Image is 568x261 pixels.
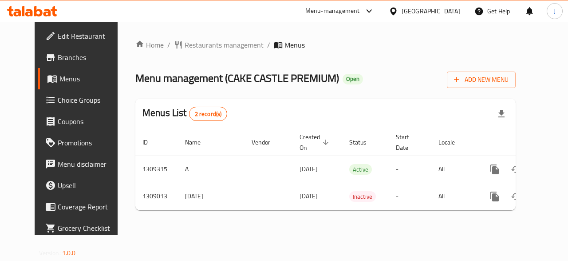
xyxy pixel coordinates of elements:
[343,74,363,84] div: Open
[135,183,178,210] td: 1309013
[135,40,516,50] nav: breadcrumb
[349,137,378,148] span: Status
[454,74,509,85] span: Add New Menu
[389,183,431,210] td: -
[38,25,130,47] a: Edit Restaurant
[484,159,505,180] button: more
[38,196,130,217] a: Coverage Report
[59,73,122,84] span: Menus
[305,6,360,16] div: Menu-management
[178,183,245,210] td: [DATE]
[58,116,122,127] span: Coupons
[447,72,516,88] button: Add New Menu
[189,110,227,118] span: 2 record(s)
[349,192,376,202] span: Inactive
[58,137,122,148] span: Promotions
[505,186,527,207] button: Change Status
[142,137,159,148] span: ID
[38,89,130,111] a: Choice Groups
[142,106,227,121] h2: Menus List
[58,95,122,105] span: Choice Groups
[135,40,164,50] a: Home
[389,156,431,183] td: -
[431,183,477,210] td: All
[189,107,228,121] div: Total records count
[505,159,527,180] button: Change Status
[38,68,130,89] a: Menus
[349,165,372,175] span: Active
[135,156,178,183] td: 1309315
[438,137,466,148] span: Locale
[554,6,556,16] span: J
[38,153,130,175] a: Menu disclaimer
[343,75,363,83] span: Open
[267,40,270,50] li: /
[167,40,170,50] li: /
[402,6,460,16] div: [GEOGRAPHIC_DATA]
[185,137,212,148] span: Name
[300,163,318,175] span: [DATE]
[431,156,477,183] td: All
[58,52,122,63] span: Branches
[38,47,130,68] a: Branches
[396,132,421,153] span: Start Date
[135,68,339,88] span: Menu management ( CAKE CASTLE PREMIUM )
[58,31,122,41] span: Edit Restaurant
[178,156,245,183] td: A
[300,190,318,202] span: [DATE]
[39,247,61,259] span: Version:
[38,175,130,196] a: Upsell
[284,40,305,50] span: Menus
[174,40,264,50] a: Restaurants management
[38,132,130,153] a: Promotions
[185,40,264,50] span: Restaurants management
[491,103,512,124] div: Export file
[58,180,122,191] span: Upsell
[58,159,122,169] span: Menu disclaimer
[38,217,130,239] a: Grocery Checklist
[58,223,122,233] span: Grocery Checklist
[300,132,331,153] span: Created On
[62,247,76,259] span: 1.0.0
[58,201,122,212] span: Coverage Report
[252,137,282,148] span: Vendor
[484,186,505,207] button: more
[38,111,130,132] a: Coupons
